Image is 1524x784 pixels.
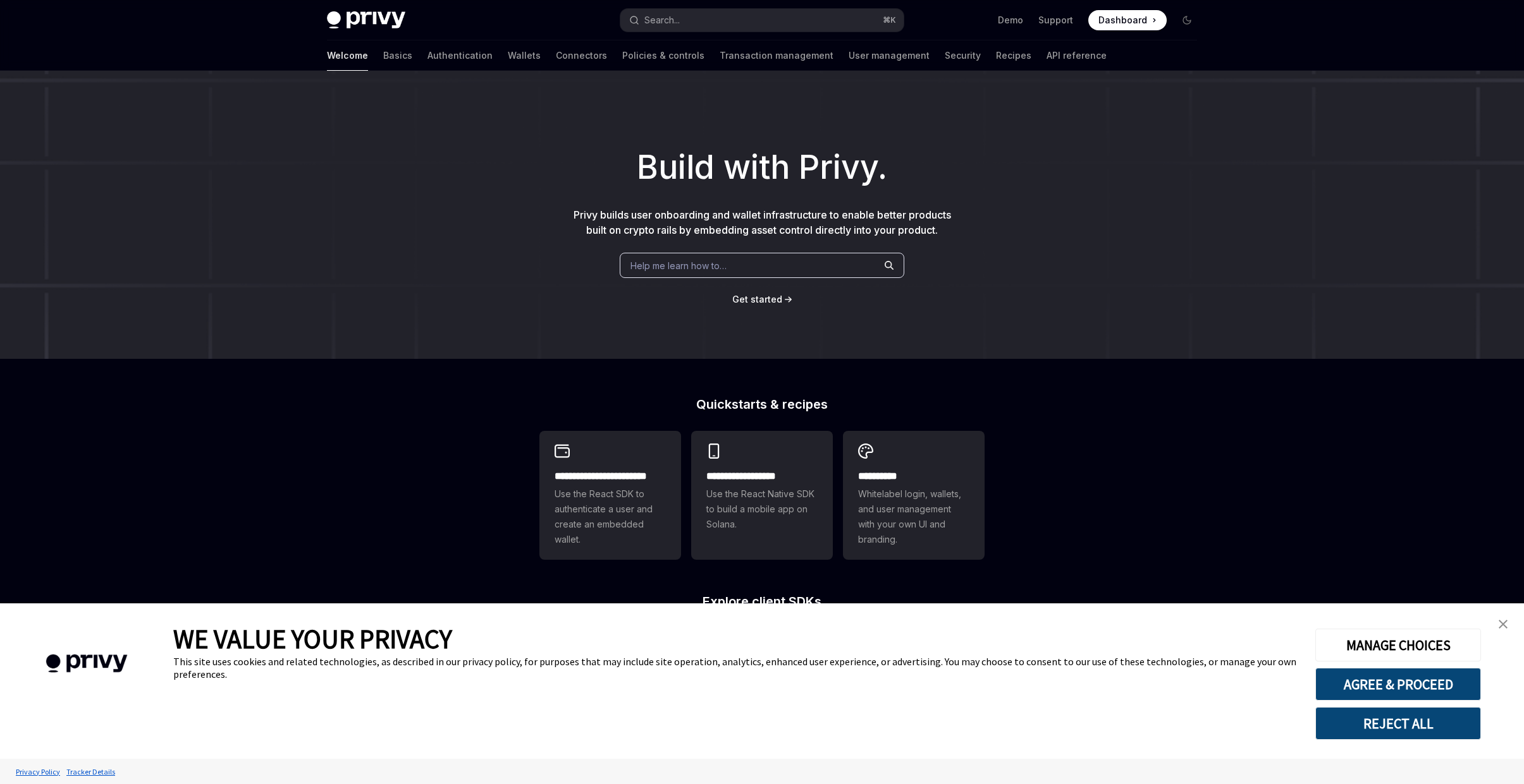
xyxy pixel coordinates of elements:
[327,40,368,71] a: Welcome
[644,13,680,28] div: Search...
[1088,10,1167,30] a: Dashboard
[19,636,154,691] img: company logo
[173,655,1296,680] div: This site uses cookies and related technologies, as described in our privacy policy, for purposes...
[1098,14,1147,27] span: Dashboard
[1315,668,1481,701] button: AGREE & PROCEED
[327,11,405,29] img: dark logo
[720,40,833,71] a: Transaction management
[622,40,704,71] a: Policies & controls
[732,293,782,306] a: Get started
[1315,707,1481,740] button: REJECT ALL
[858,486,969,547] span: Whitelabel login, wallets, and user management with your own UI and branding.
[849,40,930,71] a: User management
[1499,620,1508,629] img: close banner
[427,40,493,71] a: Authentication
[630,259,727,272] span: Help me learn how to…
[732,294,782,305] span: Get started
[556,40,607,71] a: Connectors
[1047,40,1107,71] a: API reference
[1038,14,1073,27] a: Support
[539,595,985,608] h2: Explore client SDKs
[20,143,1504,192] h1: Build with Privy.
[173,622,452,655] span: WE VALUE YOUR PRIVACY
[383,40,412,71] a: Basics
[945,40,981,71] a: Security
[1315,629,1481,661] button: MANAGE CHOICES
[706,486,818,532] span: Use the React Native SDK to build a mobile app on Solana.
[63,761,118,783] a: Tracker Details
[691,431,833,560] a: **** **** **** ***Use the React Native SDK to build a mobile app on Solana.
[508,40,541,71] a: Wallets
[539,398,985,411] h2: Quickstarts & recipes
[883,15,896,25] span: ⌘ K
[843,431,985,560] a: **** *****Whitelabel login, wallets, and user management with your own UI and branding.
[620,9,904,32] button: Open search
[998,14,1023,27] a: Demo
[574,208,951,236] span: Privy builds user onboarding and wallet infrastructure to enable better products built on crypto ...
[555,486,666,547] span: Use the React SDK to authenticate a user and create an embedded wallet.
[996,40,1031,71] a: Recipes
[1490,612,1516,637] a: close banner
[1177,10,1197,30] button: Toggle dark mode
[13,761,63,783] a: Privacy Policy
